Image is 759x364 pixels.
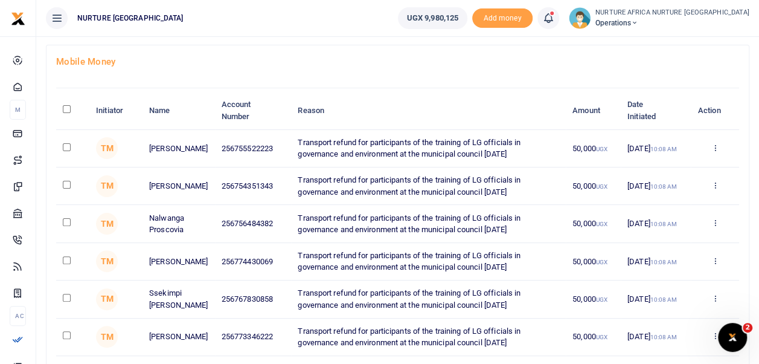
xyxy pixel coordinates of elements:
td: Transport refund for participants of the training of LG officials in governance and environment a... [291,243,566,281]
small: UGX [596,146,607,152]
small: 10:08 AM [650,334,677,340]
td: [DATE] [621,281,691,318]
small: UGX [596,296,607,303]
td: 50,000 [566,319,621,356]
td: Transport refund for participants of the training of LG officials in governance and environment a... [291,281,566,318]
td: 256767830858 [215,281,292,318]
img: profile-user [569,7,591,29]
td: [PERSON_NAME] [143,167,215,205]
small: UGX [596,221,607,227]
small: 10:08 AM [650,259,677,265]
td: 256754351343 [215,167,292,205]
td: 256773346222 [215,319,292,356]
td: 50,000 [566,167,621,205]
small: 10:08 AM [650,296,677,303]
small: 10:08 AM [650,183,677,190]
td: Nalwanga Proscovia [143,205,215,242]
td: [PERSON_NAME] [143,319,215,356]
th: Action: activate to sort column ascending [691,92,739,129]
th: Initiator: activate to sort column ascending [89,92,143,129]
th: Name: activate to sort column ascending [143,92,215,129]
span: NURTURE [GEOGRAPHIC_DATA] [72,13,188,24]
small: UGX [596,183,607,190]
span: Timothy Makumbi [96,213,118,235]
td: 50,000 [566,281,621,318]
small: 10:08 AM [650,221,677,227]
a: logo-small logo-large logo-large [11,13,25,22]
span: Timothy Makumbi [96,250,118,272]
td: 256756484382 [215,205,292,242]
h4: Mobile Money [56,55,739,68]
li: Ac [10,306,26,326]
span: Operations [595,18,749,28]
iframe: Intercom live chat [718,323,747,352]
td: 256774430069 [215,243,292,281]
img: logo-small [11,11,25,26]
span: Add money [472,8,533,28]
td: Transport refund for participants of the training of LG officials in governance and environment a... [291,319,566,356]
a: Add money [472,13,533,22]
small: UGX [596,259,607,265]
span: UGX 9,980,125 [407,12,458,24]
small: 10:08 AM [650,146,677,152]
li: Wallet ballance [393,7,472,29]
td: [PERSON_NAME] [143,130,215,167]
small: NURTURE AFRICA NURTURE [GEOGRAPHIC_DATA] [595,8,749,18]
td: Transport refund for participants of the training of LG officials in governance and environment a... [291,167,566,205]
td: 50,000 [566,205,621,242]
td: Transport refund for participants of the training of LG officials in governance and environment a... [291,205,566,242]
td: [DATE] [621,205,691,242]
li: Toup your wallet [472,8,533,28]
td: [DATE] [621,319,691,356]
th: Account Number: activate to sort column ascending [215,92,292,129]
span: Timothy Makumbi [96,326,118,348]
a: UGX 9,980,125 [398,7,467,29]
td: [DATE] [621,243,691,281]
th: Reason: activate to sort column ascending [291,92,566,129]
a: profile-user NURTURE AFRICA NURTURE [GEOGRAPHIC_DATA] Operations [569,7,749,29]
span: 2 [743,323,752,333]
td: Ssekimpi [PERSON_NAME] [143,281,215,318]
td: [PERSON_NAME] [143,243,215,281]
td: 50,000 [566,130,621,167]
td: 256755522223 [215,130,292,167]
td: [DATE] [621,167,691,205]
small: UGX [596,334,607,340]
span: Timothy Makumbi [96,137,118,159]
th: Date Initiated: activate to sort column ascending [621,92,691,129]
td: Transport refund for participants of the training of LG officials in governance and environment a... [291,130,566,167]
li: M [10,100,26,120]
span: Timothy Makumbi [96,288,118,310]
td: 50,000 [566,243,621,281]
th: : activate to sort column descending [56,92,89,129]
th: Amount: activate to sort column ascending [566,92,621,129]
td: [DATE] [621,130,691,167]
span: Timothy Makumbi [96,175,118,197]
